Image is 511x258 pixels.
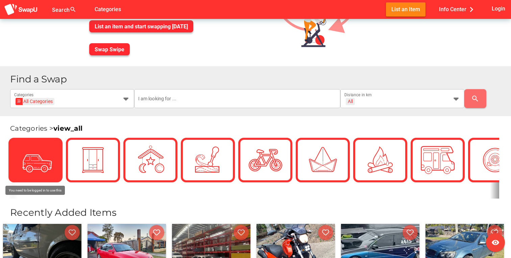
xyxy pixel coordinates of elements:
[348,98,353,104] div: All
[95,4,121,15] span: Categories
[439,4,477,15] span: Info Center
[95,23,188,30] span: List an item and start swapping [DATE]
[434,2,482,16] button: Info Center
[4,3,38,16] img: aSD8y5uGLpzPJLYTcYcjNu3laj1c05W5KWf0Ds+Za8uybjssssuu+yyyy677LKX2n+PWMSDJ9a87AAAAABJRU5ErkJggg==
[84,5,93,14] i: false
[466,4,477,15] i: chevron_right
[89,2,126,16] button: Categories
[492,4,505,13] span: Login
[10,124,82,132] span: Categories >
[89,43,130,55] button: Swap Swipe
[391,5,420,14] span: List an Item
[10,207,117,218] span: Recently Added Items
[10,74,506,84] h1: Find a Swap
[89,20,193,32] button: List an item and start swapping [DATE]
[89,6,126,12] a: Categories
[490,2,507,15] button: Login
[95,46,124,53] span: Swap Swipe
[471,95,479,103] i: search
[53,124,82,132] a: view_all
[138,89,337,108] input: I am looking for ...
[386,2,425,16] button: List an Item
[18,98,53,105] div: All Categories
[491,238,500,247] i: visibility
